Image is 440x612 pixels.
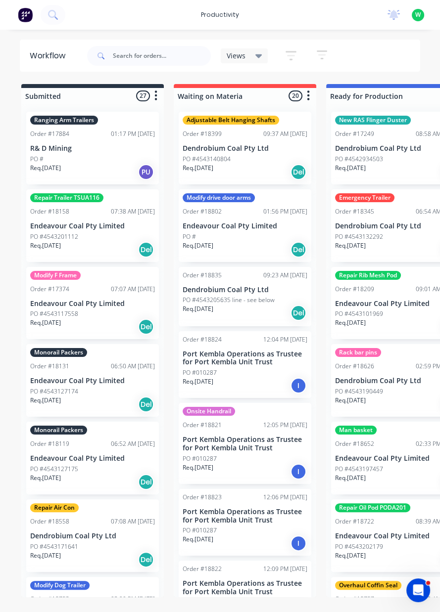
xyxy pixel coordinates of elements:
p: R& D Mining [30,144,155,153]
div: Order #18802 [183,207,222,216]
div: Order #18652 [335,439,374,448]
p: Port Kembla Operations as Trustee for Port Kembla Unit Trust [183,579,307,596]
div: 07:38 AM [DATE] [111,207,155,216]
p: PO # [30,155,44,164]
div: Ranging Arm TrailersOrder #1788401:17 PM [DATE]R& D MiningPO #Req.[DATE]PU [26,112,159,184]
div: Emergency Trailer [335,193,394,202]
p: Endeavour Coal Pty Limited [30,454,155,463]
div: Order #18119 [30,439,69,448]
p: Req. [DATE] [30,318,61,327]
p: Req. [DATE] [183,241,213,250]
p: Endeavour Coal Pty Limited [30,222,155,230]
div: Monorail Packers [30,426,87,435]
img: Factory [18,7,33,22]
div: Del [138,319,154,335]
div: I [291,464,306,480]
div: Order #18822 [183,565,222,573]
div: Del [138,396,154,412]
p: PO #4543140804 [183,155,231,164]
p: PO #4543201112 [30,232,78,241]
div: 09:23 AM [DATE] [263,271,307,280]
div: Onsite Handrail [183,407,235,416]
p: Req. [DATE] [30,396,61,405]
p: Req. [DATE] [183,164,213,173]
p: Port Kembla Operations as Trustee for Port Kembla Unit Trust [183,508,307,525]
span: W [415,10,421,19]
div: Order #17249 [335,130,374,138]
p: Dendrobium Coal Pty Ltd [183,144,307,153]
div: Repair Oil Pod PODA201 [335,503,410,512]
div: Order #18131 [30,362,69,371]
div: Monorail PackersOrder #1811906:52 AM [DATE]Endeavour Coal Pty LimitedPO #4543127175Req.[DATE]Del [26,422,159,494]
div: Order #17374 [30,285,69,294]
div: Order #18158 [30,207,69,216]
div: 06:50 AM [DATE] [111,362,155,371]
p: Req. [DATE] [183,463,213,472]
div: 12:04 PM [DATE] [263,335,307,344]
div: Order #1882312:06 PM [DATE]Port Kembla Operations as Trustee for Port Kembla Unit TrustPO #010287... [179,489,311,556]
p: Req. [DATE] [335,474,366,482]
p: Dendrobium Coal Pty Ltd [30,532,155,540]
div: Order #1882412:04 PM [DATE]Port Kembla Operations as Trustee for Port Kembla Unit TrustPO #010287... [179,331,311,398]
iframe: Intercom live chat [406,578,430,602]
div: 09:37 AM [DATE] [263,130,307,138]
div: Del [291,164,306,180]
div: Adjustable Belt Hanging Shafts [183,116,279,125]
div: I [291,535,306,551]
p: Req. [DATE] [183,305,213,313]
div: Del [138,242,154,258]
p: PO #010287 [183,526,217,535]
div: Ranging Arm Trailers [30,116,98,125]
p: Req. [DATE] [335,164,366,173]
div: Order #18757 [335,595,374,604]
p: Dendrobium Coal Pty Ltd [183,286,307,294]
div: Order #18209 [335,285,374,294]
div: Order #18558 [30,517,69,526]
p: PO #4543127174 [30,387,78,396]
div: Order #18722 [335,517,374,526]
p: Req. [DATE] [183,377,213,386]
div: Del [291,242,306,258]
p: PO #4543190449 [335,387,383,396]
div: Modify F Frame [30,271,81,280]
div: I [291,378,306,393]
div: Modify Dog Trailer [30,581,90,590]
p: Req. [DATE] [30,474,61,482]
div: Order #18626 [335,362,374,371]
div: 07:08 AM [DATE] [111,517,155,526]
p: PO # [183,232,196,241]
div: Del [138,552,154,568]
p: Req. [DATE] [335,396,366,405]
span: Views [227,50,245,61]
div: Overhaul Coffin Seal [335,581,401,590]
p: Port Kembla Operations as Trustee for Port Kembla Unit Trust [183,436,307,452]
div: Modify drive door arms [183,193,255,202]
div: Onsite HandrailOrder #1882112:05 PM [DATE]Port Kembla Operations as Trustee for Port Kembla Unit ... [179,403,311,484]
p: Req. [DATE] [183,535,213,544]
div: Order #17884 [30,130,69,138]
div: New RAS Flinger Duster [335,116,411,125]
p: PO #4543127175 [30,465,78,474]
div: productivity [196,7,244,22]
div: Monorail PackersOrder #1813106:50 AM [DATE]Endeavour Coal Pty LimitedPO #4543127174Req.[DATE]Del [26,344,159,417]
p: Req. [DATE] [335,318,366,327]
p: PO #4543101969 [335,309,383,318]
div: Order #18399 [183,130,222,138]
p: Req. [DATE] [335,241,366,250]
p: Req. [DATE] [30,164,61,173]
p: PO #4543117558 [30,309,78,318]
p: Req. [DATE] [30,551,61,560]
div: Order #18835 [183,271,222,280]
div: 12:06 PM [DATE] [263,493,307,502]
p: PO #010287 [183,454,217,463]
div: Repair Trailer TSUA116 [30,193,103,202]
div: Del [138,474,154,490]
p: PO #010287 [183,368,217,377]
p: PO #4542934503 [335,155,383,164]
div: 07:07 AM [DATE] [111,285,155,294]
p: PO #4543197457 [335,465,383,474]
div: PU [138,164,154,180]
div: Adjustable Belt Hanging ShaftsOrder #1839909:37 AM [DATE]Dendrobium Coal Pty LtdPO #4543140804Req... [179,112,311,184]
div: Rack bar pins [335,348,381,357]
div: Order #18345 [335,207,374,216]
